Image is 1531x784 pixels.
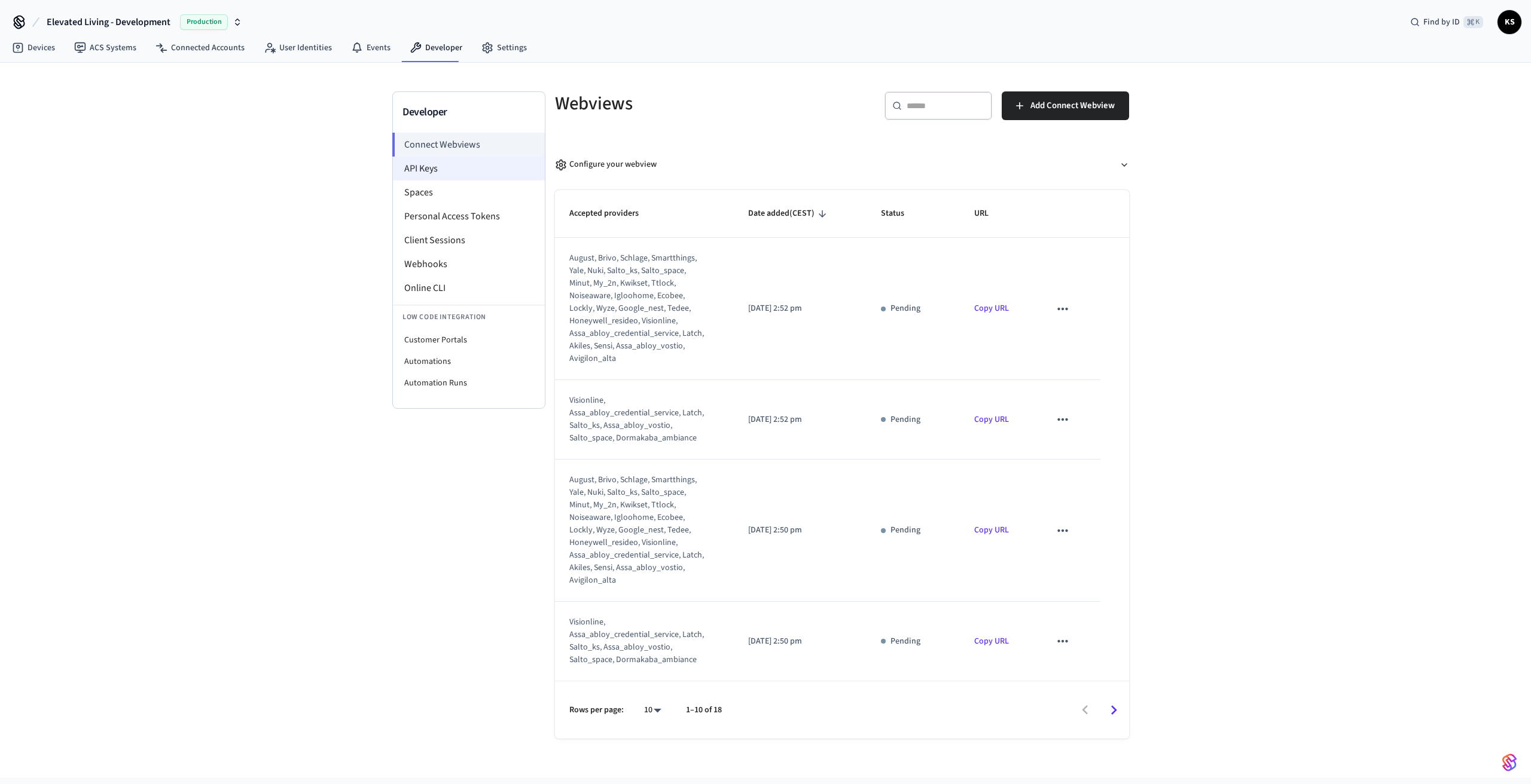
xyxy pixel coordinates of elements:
[569,474,704,587] div: august, brivo, schlage, smartthings, yale, nuki, salto_ks, salto_space, minut, my_2n, kwikset, tt...
[748,204,830,223] span: Date added(CEST)
[890,414,920,426] p: Pending
[65,37,146,59] a: ACS Systems
[341,37,400,59] a: Events
[393,228,545,252] li: Client Sessions
[638,702,667,719] div: 10
[555,149,1129,180] button: Configure your webview
[974,414,1009,425] a: Copy URL
[569,252,704,365] div: august, brivo, schlage, smartthings, yale, nuki, salto_ks, salto_space, minut, my_2n, kwikset, tt...
[393,329,545,351] li: Customer Portals
[974,635,1009,647] a: Copy URL
[974,302,1009,314] a: Copy URL
[472,37,536,59] a: Settings
[748,414,852,426] p: [DATE] 2:52 pm
[890,302,920,315] p: Pending
[890,635,920,648] p: Pending
[402,104,535,121] h3: Developer
[393,180,545,204] li: Spaces
[47,15,170,29] span: Elevated Living - Development
[974,204,1004,223] span: URL
[392,133,545,157] li: Connect Webviews
[1502,753,1517,772] img: SeamLogoGradient.69752ec5.svg
[1030,98,1115,114] span: Add Connect Webview
[393,351,545,372] li: Automations
[569,704,624,716] p: Rows per page:
[748,524,852,537] p: [DATE] 2:50 pm
[569,204,654,223] span: Accepted providers
[393,204,545,228] li: Personal Access Tokens
[555,158,657,171] div: Configure your webview
[1498,10,1521,34] button: KS
[180,14,228,30] span: Production
[555,91,835,116] h5: Webviews
[881,204,920,223] span: Status
[1499,11,1520,33] span: KS
[1463,16,1483,28] span: ⌘ K
[393,305,545,329] li: Low Code Integration
[686,704,722,716] p: 1–10 of 18
[1002,91,1129,120] button: Add Connect Webview
[393,372,545,394] li: Automation Runs
[974,524,1009,536] a: Copy URL
[393,252,545,276] li: Webhooks
[1423,16,1460,28] span: Find by ID
[146,37,254,59] a: Connected Accounts
[2,37,65,59] a: Devices
[1401,11,1493,33] div: Find by ID⌘ K
[569,616,704,666] div: visionline, assa_abloy_credential_service, latch, salto_ks, assa_abloy_vostio, salto_space, dorma...
[890,524,920,537] p: Pending
[393,157,545,180] li: API Keys
[393,276,545,300] li: Online CLI
[400,37,472,59] a: Developer
[254,37,341,59] a: User Identities
[569,394,704,445] div: visionline, assa_abloy_credential_service, latch, salto_ks, assa_abloy_vostio, salto_space, dorma...
[748,302,852,315] p: [DATE] 2:52 pm
[1100,696,1128,724] button: Go to next page
[748,635,852,648] p: [DATE] 2:50 pm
